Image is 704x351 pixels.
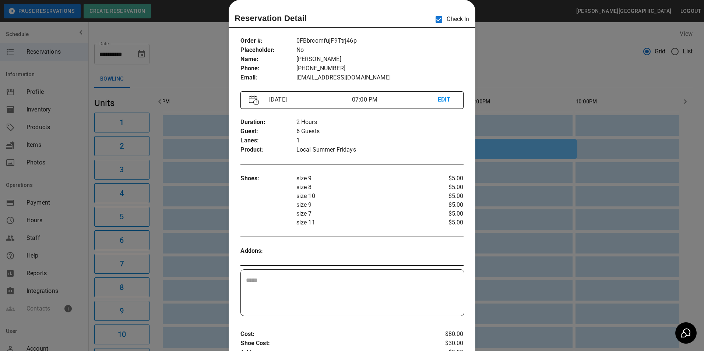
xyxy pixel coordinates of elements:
p: [EMAIL_ADDRESS][DOMAIN_NAME] [296,73,464,82]
p: Placeholder : [240,46,296,55]
p: $5.00 [426,192,464,201]
p: size 10 [296,192,426,201]
p: Addons : [240,247,296,256]
p: Shoe Cost : [240,339,426,348]
p: $80.00 [426,330,464,339]
p: size 8 [296,183,426,192]
p: Local Summer Fridays [296,145,464,155]
p: Guest : [240,127,296,136]
p: Duration : [240,118,296,127]
p: $30.00 [426,339,464,348]
p: [PHONE_NUMBER] [296,64,464,73]
p: $5.00 [426,183,464,192]
p: $5.00 [426,209,464,218]
p: 6 Guests [296,127,464,136]
img: Vector [249,95,259,105]
p: Cost : [240,330,426,339]
p: Phone : [240,64,296,73]
p: 0FBbrcomfujF9Ttrj46p [296,36,464,46]
p: size 7 [296,209,426,218]
p: [DATE] [266,95,352,104]
p: size 11 [296,218,426,227]
p: [PERSON_NAME] [296,55,464,64]
p: No [296,46,464,55]
p: Order # : [240,36,296,46]
p: size 9 [296,201,426,209]
p: $5.00 [426,174,464,183]
p: Name : [240,55,296,64]
p: Email : [240,73,296,82]
p: $5.00 [426,218,464,227]
p: Product : [240,145,296,155]
p: 1 [296,136,464,145]
p: 2 Hours [296,118,464,127]
p: size 9 [296,174,426,183]
p: $5.00 [426,201,464,209]
p: Check In [431,12,469,27]
p: Reservation Detail [235,12,307,24]
p: Shoes : [240,174,296,183]
p: 07:00 PM [352,95,438,104]
p: Lanes : [240,136,296,145]
p: EDIT [438,95,455,104]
